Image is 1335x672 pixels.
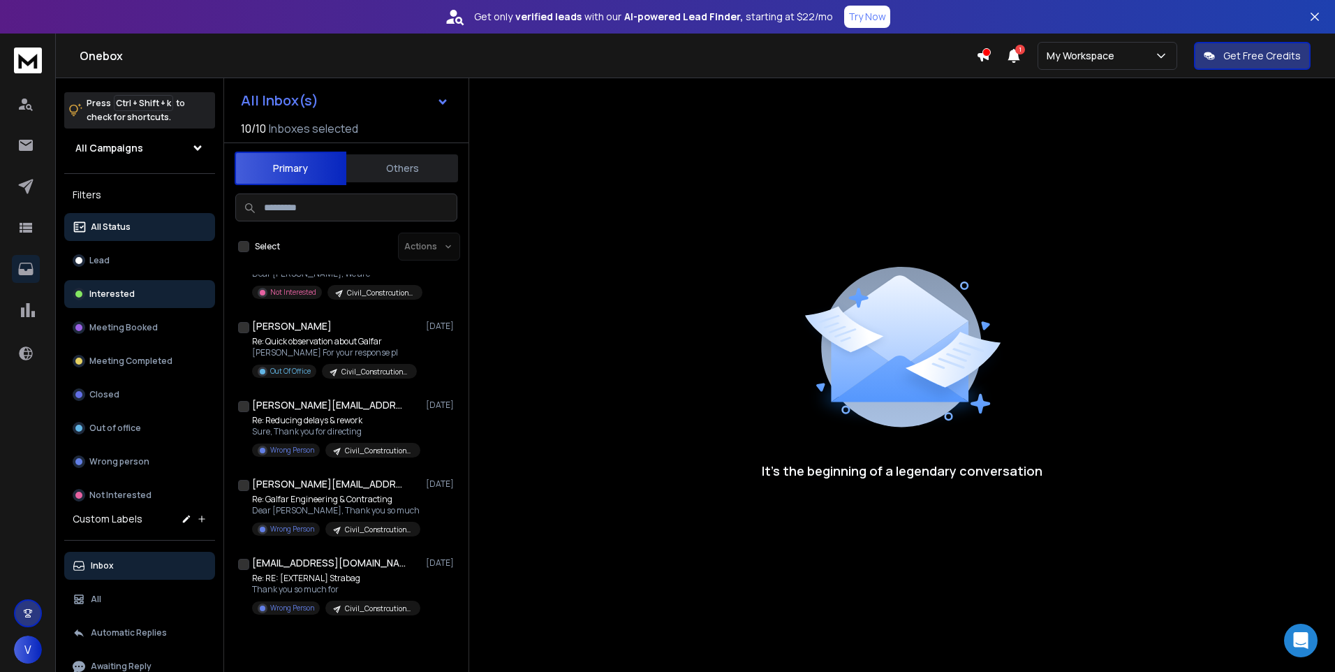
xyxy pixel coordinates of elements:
[91,627,167,638] p: Automatic Replies
[1223,49,1301,63] p: Get Free Credits
[515,10,582,24] strong: verified leads
[252,426,420,437] p: Sure, Thank you for directing
[91,560,114,571] p: Inbox
[426,479,457,490] p: [DATE]
[64,314,215,342] button: Meeting Booked
[474,10,833,24] p: Get only with our starting at $22/mo
[762,461,1042,481] p: It’s the beginning of a legendary conversation
[255,241,280,252] label: Select
[848,10,886,24] p: Try Now
[270,524,314,534] p: Wrong Person
[91,661,152,672] p: Awaiting Reply
[64,619,215,647] button: Automatic Replies
[345,604,412,614] p: Civil_Constrcution_Project_Procurement
[64,414,215,442] button: Out of office
[241,94,318,108] h1: All Inbox(s)
[1284,624,1318,657] div: Open Intercom Messenger
[89,356,172,367] p: Meeting Completed
[91,221,131,233] p: All Status
[1015,45,1025,54] span: 1
[624,10,743,24] strong: AI-powered Lead Finder,
[1194,42,1311,70] button: Get Free Credits
[252,573,420,584] p: Re: RE: [EXTERNAL] Strabag
[241,120,266,137] span: 10 / 10
[230,87,460,115] button: All Inbox(s)
[89,423,141,434] p: Out of office
[89,255,110,266] p: Lead
[426,400,457,411] p: [DATE]
[64,347,215,375] button: Meeting Completed
[89,288,135,300] p: Interested
[426,321,457,332] p: [DATE]
[89,456,149,467] p: Wrong person
[75,141,143,155] h1: All Campaigns
[14,636,42,664] button: V
[114,95,173,111] span: Ctrl + Shift + k
[252,347,417,358] p: [PERSON_NAME] For your response pl
[270,287,316,298] p: Not Interested
[87,96,185,124] p: Press to check for shortcuts.
[89,389,119,400] p: Closed
[89,322,158,333] p: Meeting Booked
[64,213,215,241] button: All Status
[80,48,976,64] h1: Onebox
[252,505,420,516] p: Dear [PERSON_NAME], Thank you so much
[64,481,215,509] button: Not Interested
[252,398,406,412] h1: [PERSON_NAME][EMAIL_ADDRESS][PERSON_NAME][DOMAIN_NAME]
[64,585,215,613] button: All
[270,445,314,455] p: Wrong Person
[64,448,215,476] button: Wrong person
[844,6,890,28] button: Try Now
[64,134,215,162] button: All Campaigns
[252,494,420,505] p: Re: Galfar Engineering & Contracting
[346,153,458,184] button: Others
[64,381,215,409] button: Closed
[269,120,358,137] h3: Inboxes selected
[14,48,42,73] img: logo
[345,446,412,456] p: Civil_Constrcution_Project_Procurement
[89,490,152,501] p: Not Interested
[270,366,311,377] p: Out Of Office
[73,512,142,526] h3: Custom Labels
[345,525,412,535] p: Civil_Constrcution_Project_Procurement
[252,477,406,491] h1: [PERSON_NAME][EMAIL_ADDRESS][DOMAIN_NAME]
[341,367,408,377] p: Civil_Constrcution_Project_Procurement
[91,594,101,605] p: All
[64,552,215,580] button: Inbox
[252,319,332,333] h1: [PERSON_NAME]
[252,415,420,426] p: Re: Reducing delays & rework
[64,185,215,205] h3: Filters
[426,557,457,569] p: [DATE]
[270,603,314,613] p: Wrong Person
[347,288,414,298] p: Civil_Constrcution_Project_Procurement
[252,556,406,570] h1: [EMAIL_ADDRESS][DOMAIN_NAME]
[1047,49,1120,63] p: My Workspace
[64,280,215,308] button: Interested
[235,152,346,185] button: Primary
[64,247,215,275] button: Lead
[252,336,417,347] p: Re: Quick observation about Galfar
[252,584,420,595] p: Thank you so much for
